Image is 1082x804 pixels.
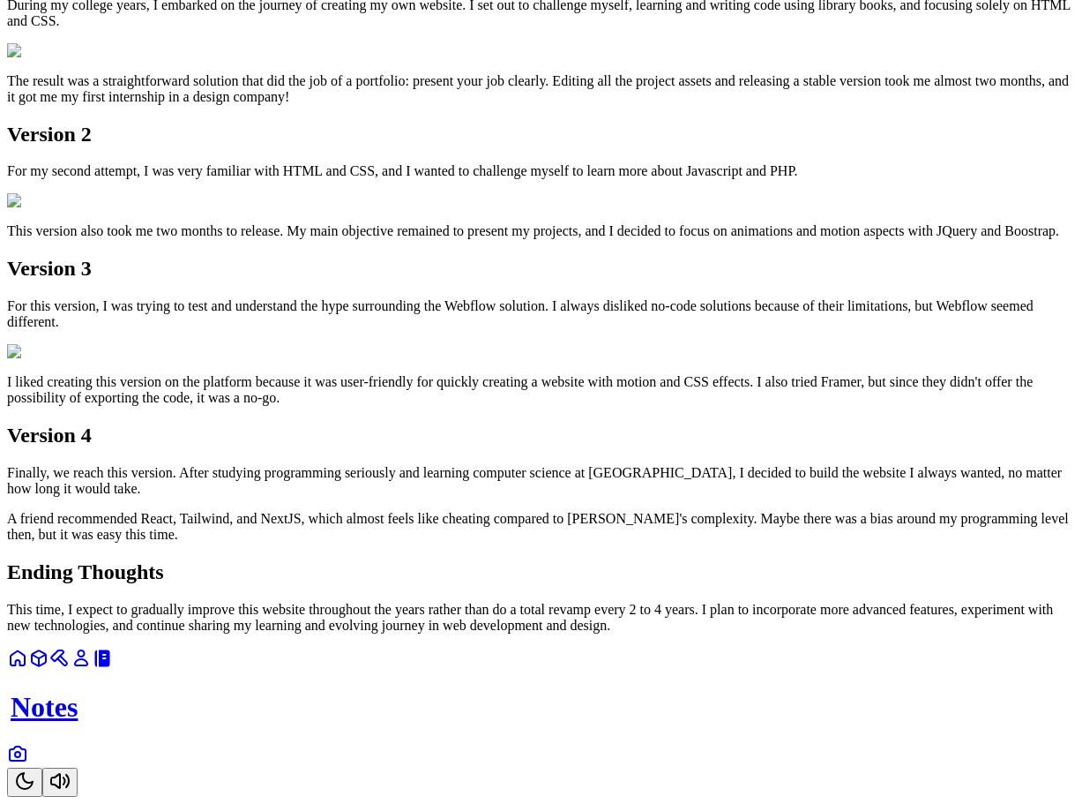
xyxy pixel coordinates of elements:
p: For my second attempt, I was very familiar with HTML and CSS, and I wanted to challenge myself to... [7,163,1075,179]
h2: Version 2 [7,123,1075,147]
button: Toggle Theme [7,768,42,797]
p: This version also took me two months to release. My main objective remained to present my project... [7,223,1075,239]
p: A friend recommended React, Tailwind, and NextJS, which almost feels like cheating compared to [P... [7,511,1075,543]
p: Finally, we reach this version. After studying programming seriously and learning computer scienc... [7,465,1075,497]
h2: Version 4 [7,424,1075,447]
img: Image [7,193,56,209]
p: For this version, I was trying to test and understand the hype surrounding the Webflow solution. ... [7,298,1075,330]
h2: Ending Thoughts [7,560,1075,584]
p: This time, I expect to gradually improve this website throughout the years rather than do a total... [7,602,1075,634]
img: Image [7,344,56,360]
button: Toggle Audio [42,768,78,797]
img: Image [7,43,56,59]
p: The result was a straightforward solution that did the job of a portfolio: present your job clear... [7,73,1075,105]
h2: Version 3 [7,257,1075,281]
p: I liked creating this version on the platform because it was user-friendly for quickly creating a... [7,374,1075,406]
h1: Notes [11,691,1075,724]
